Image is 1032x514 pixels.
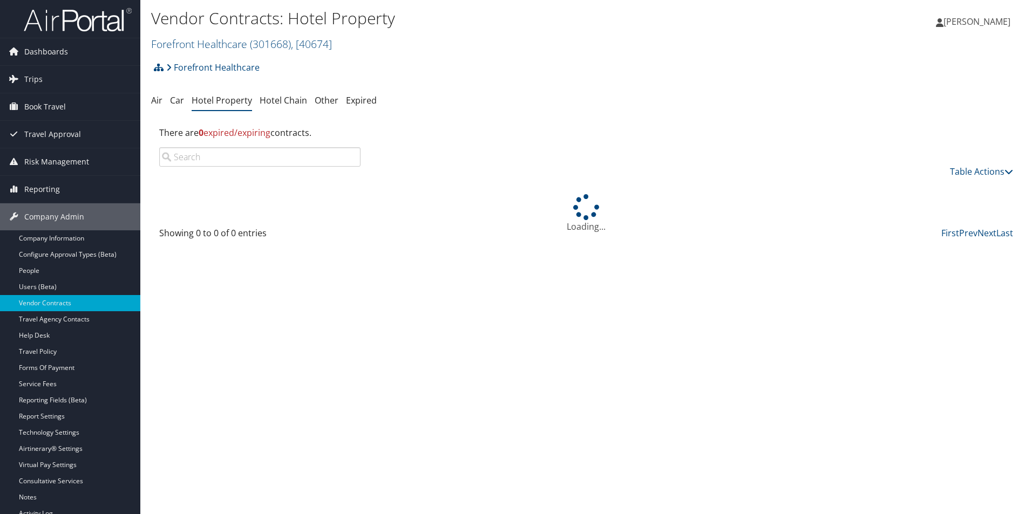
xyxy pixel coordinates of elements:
a: Next [977,227,996,239]
img: airportal-logo.png [24,7,132,32]
div: Loading... [151,194,1021,233]
a: Hotel Chain [260,94,307,106]
a: Last [996,227,1013,239]
a: Car [170,94,184,106]
input: Search [159,147,361,167]
h1: Vendor Contracts: Hotel Property [151,7,731,30]
span: expired/expiring [199,127,270,139]
span: Travel Approval [24,121,81,148]
span: [PERSON_NAME] [943,16,1010,28]
a: Table Actions [950,166,1013,177]
span: ( 301668 ) [250,37,291,51]
a: First [941,227,959,239]
div: Showing 0 to 0 of 0 entries [159,227,361,245]
a: Forefront Healthcare [151,37,332,51]
span: Company Admin [24,203,84,230]
a: Hotel Property [192,94,252,106]
span: Risk Management [24,148,89,175]
span: , [ 40674 ] [291,37,332,51]
strong: 0 [199,127,203,139]
a: Other [315,94,338,106]
a: [PERSON_NAME] [936,5,1021,38]
div: There are contracts. [151,118,1021,147]
span: Book Travel [24,93,66,120]
span: Dashboards [24,38,68,65]
a: Forefront Healthcare [166,57,260,78]
span: Reporting [24,176,60,203]
a: Prev [959,227,977,239]
span: Trips [24,66,43,93]
a: Expired [346,94,377,106]
a: Air [151,94,162,106]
